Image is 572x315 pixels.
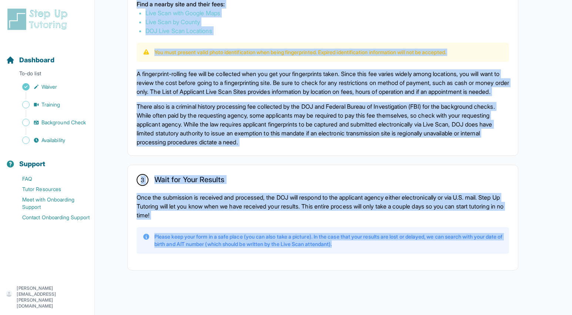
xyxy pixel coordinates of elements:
p: Please keep your form in a safe place (you can also take a picture). In the case that your result... [154,233,503,248]
span: Availability [41,137,65,144]
h2: Wait for Your Results [154,175,224,187]
a: Waiver [6,82,94,92]
a: Live Scan with Google Maps [145,9,220,17]
p: A fingerprint-rolling fee will be collected when you get your fingerprints taken. Since this fee ... [137,69,509,96]
a: Background Check [6,117,94,128]
span: Waiver [41,83,57,91]
span: Background Check [41,119,86,126]
a: Availability [6,135,94,145]
p: [PERSON_NAME][EMAIL_ADDRESS][PERSON_NAME][DOMAIN_NAME] [17,285,88,309]
span: Dashboard [19,55,54,65]
button: [PERSON_NAME][EMAIL_ADDRESS][PERSON_NAME][DOMAIN_NAME] [6,285,88,309]
p: To-do list [3,70,91,80]
span: Support [19,159,46,169]
a: Live Scan by County [145,18,200,26]
p: You must present valid photo identification when being fingerprinted. Expired identification info... [154,49,446,56]
p: There also is a criminal history processing fee collected by the DOJ and Federal Bureau of Invest... [137,102,509,147]
a: Training [6,99,94,110]
a: Contact Onboarding Support [6,212,94,223]
button: Support [3,147,91,172]
img: logo [6,7,72,31]
p: Once the submission is received and processed, the DOJ will respond to the applicant agency eithe... [137,193,509,220]
button: Dashboard [3,43,91,68]
a: Meet with Onboarding Support [6,194,94,212]
a: FAQ [6,174,94,184]
span: Training [41,101,60,108]
a: DOJ Live Scan Locations [145,27,212,35]
a: Dashboard [6,55,54,65]
a: Tutor Resources [6,184,94,194]
span: 3 [141,175,144,184]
